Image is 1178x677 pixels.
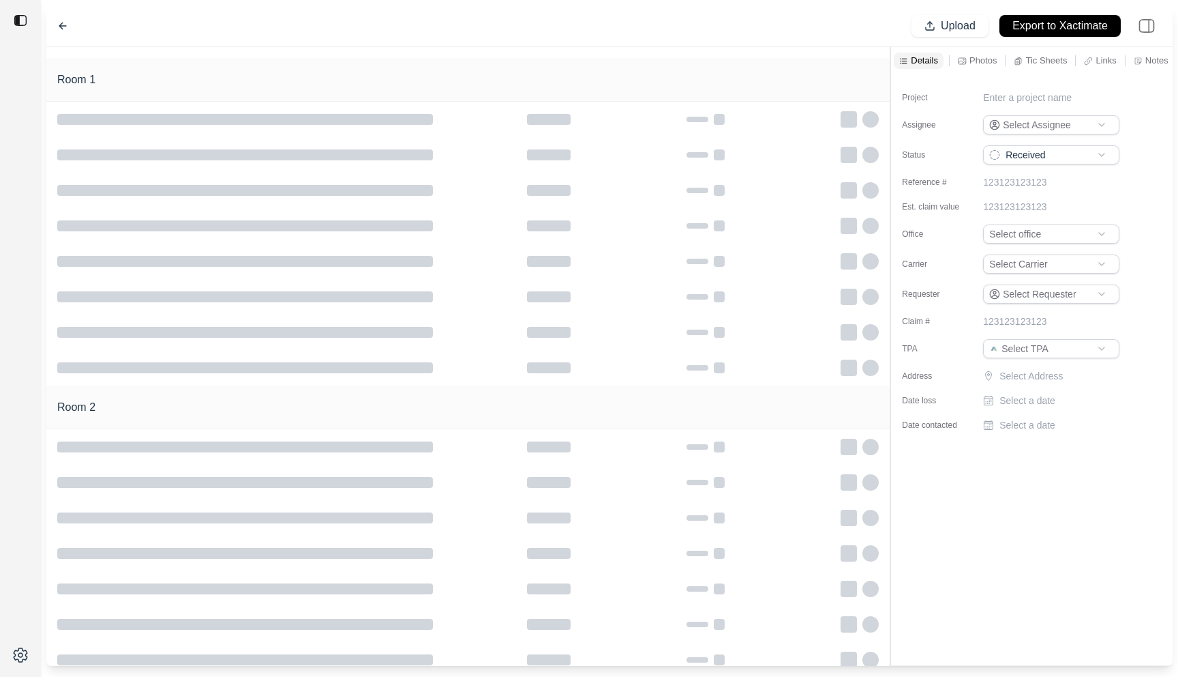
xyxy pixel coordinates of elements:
h1: Room 2 [57,399,95,416]
p: Select a date [999,394,1055,407]
label: Est. claim value [902,201,970,212]
p: Upload [941,18,976,34]
label: Date contacted [902,420,970,431]
label: Project [902,92,970,103]
p: Photos [969,55,997,66]
label: Requester [902,289,970,300]
img: right-panel.svg [1132,11,1162,41]
label: Claim # [902,316,970,327]
p: Tic Sheets [1025,55,1067,66]
label: Assignee [902,119,970,130]
p: Select Address [999,369,1122,383]
p: Notes [1145,55,1168,66]
img: toggle sidebar [14,14,27,27]
button: Upload [911,15,988,37]
h1: Room 1 [57,72,95,88]
label: Date loss [902,395,970,406]
p: Links [1096,55,1116,66]
label: Reference # [902,177,970,188]
p: 123123123123 [983,175,1046,189]
label: TPA [902,343,970,354]
p: 123123123123 [983,315,1046,328]
p: Details [911,55,938,66]
p: Export to Xactimate [1012,18,1108,34]
p: Select a date [999,418,1055,432]
label: Status [902,149,970,160]
label: Address [902,371,970,381]
p: 123123123123 [983,200,1046,214]
label: Office [902,229,970,240]
p: Enter a project name [983,91,1072,104]
label: Carrier [902,259,970,270]
button: Export to Xactimate [999,15,1121,37]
